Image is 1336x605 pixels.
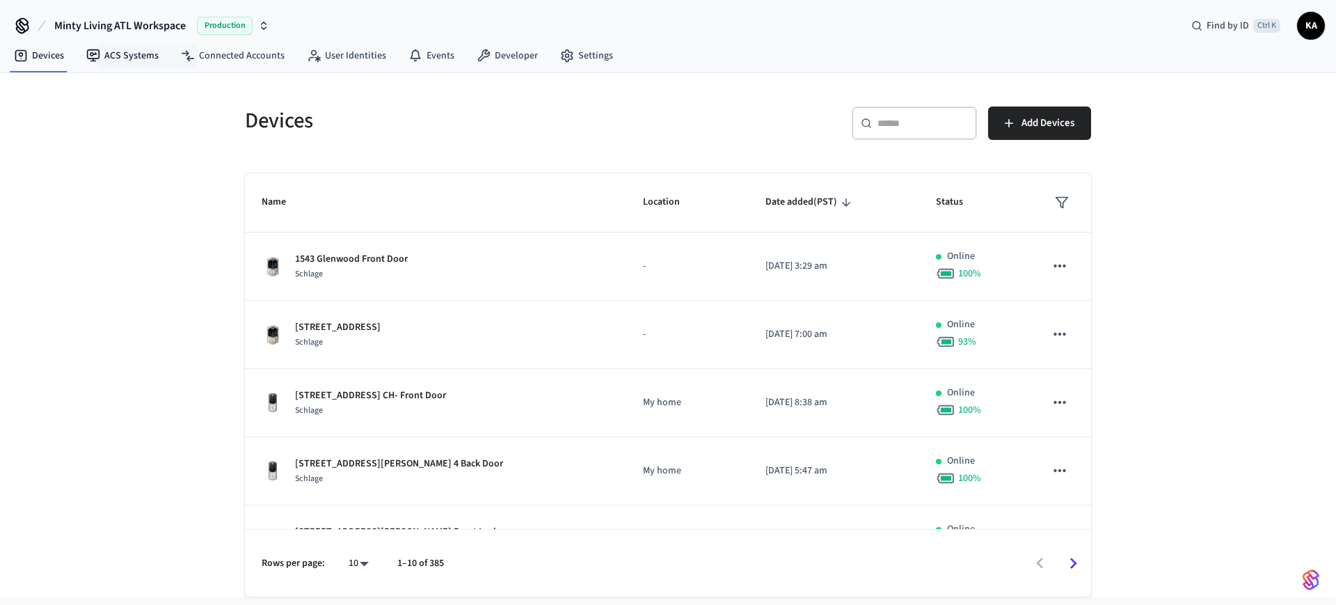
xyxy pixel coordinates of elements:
[295,336,323,348] span: Schlage
[3,43,75,68] a: Devices
[947,386,975,400] p: Online
[296,43,397,68] a: User Identities
[958,267,981,281] span: 100 %
[947,249,975,264] p: Online
[262,256,284,278] img: Schlage Sense Smart Deadbolt with Camelot Trim, Front
[295,525,498,540] p: [STREET_ADDRESS][PERSON_NAME] Front Lock
[958,471,981,485] span: 100 %
[262,392,284,414] img: Yale Assure Touchscreen Wifi Smart Lock, Satin Nickel, Front
[765,191,855,213] span: Date added(PST)
[262,460,284,482] img: Yale Assure Touchscreen Wifi Smart Lock, Satin Nickel, Front
[1253,19,1280,33] span: Ctrl K
[75,43,170,68] a: ACS Systems
[1298,13,1323,38] span: KA
[295,388,446,403] p: [STREET_ADDRESS] CH- Front Door
[397,43,466,68] a: Events
[643,191,698,213] span: Location
[988,107,1091,140] button: Add Devices
[643,395,732,410] p: My home
[262,191,304,213] span: Name
[643,259,732,274] p: -
[947,454,975,469] p: Online
[1057,547,1090,580] button: Go to next page
[262,324,284,346] img: Schlage Sense Smart Deadbolt with Camelot Trim, Front
[947,522,975,537] p: Online
[1303,569,1319,591] img: SeamLogoGradient.69752ec5.svg
[958,335,976,349] span: 93 %
[295,252,408,267] p: 1543 Glenwood Front Door
[295,473,323,485] span: Schlage
[342,553,375,574] div: 10
[765,395,902,410] p: [DATE] 8:38 am
[765,464,902,478] p: [DATE] 5:47 am
[54,17,186,34] span: Minty Living ATL Workspace
[262,528,284,551] img: Yale Assure Touchscreen Wifi Smart Lock, Satin Nickel, Front
[765,259,902,274] p: [DATE] 3:29 am
[295,457,503,471] p: [STREET_ADDRESS][PERSON_NAME] 4 Back Door
[1297,12,1325,40] button: KA
[295,320,381,335] p: [STREET_ADDRESS]
[466,43,549,68] a: Developer
[1180,13,1291,38] div: Find by IDCtrl K
[197,17,253,35] span: Production
[936,191,981,213] span: Status
[1021,114,1074,132] span: Add Devices
[643,464,732,478] p: My home
[397,556,444,571] p: 1–10 of 385
[765,327,902,342] p: [DATE] 7:00 am
[295,404,323,416] span: Schlage
[643,327,732,342] p: -
[958,403,981,417] span: 100 %
[295,268,323,280] span: Schlage
[245,107,660,135] h5: Devices
[549,43,624,68] a: Settings
[262,556,325,571] p: Rows per page:
[1207,19,1249,33] span: Find by ID
[170,43,296,68] a: Connected Accounts
[947,317,975,332] p: Online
